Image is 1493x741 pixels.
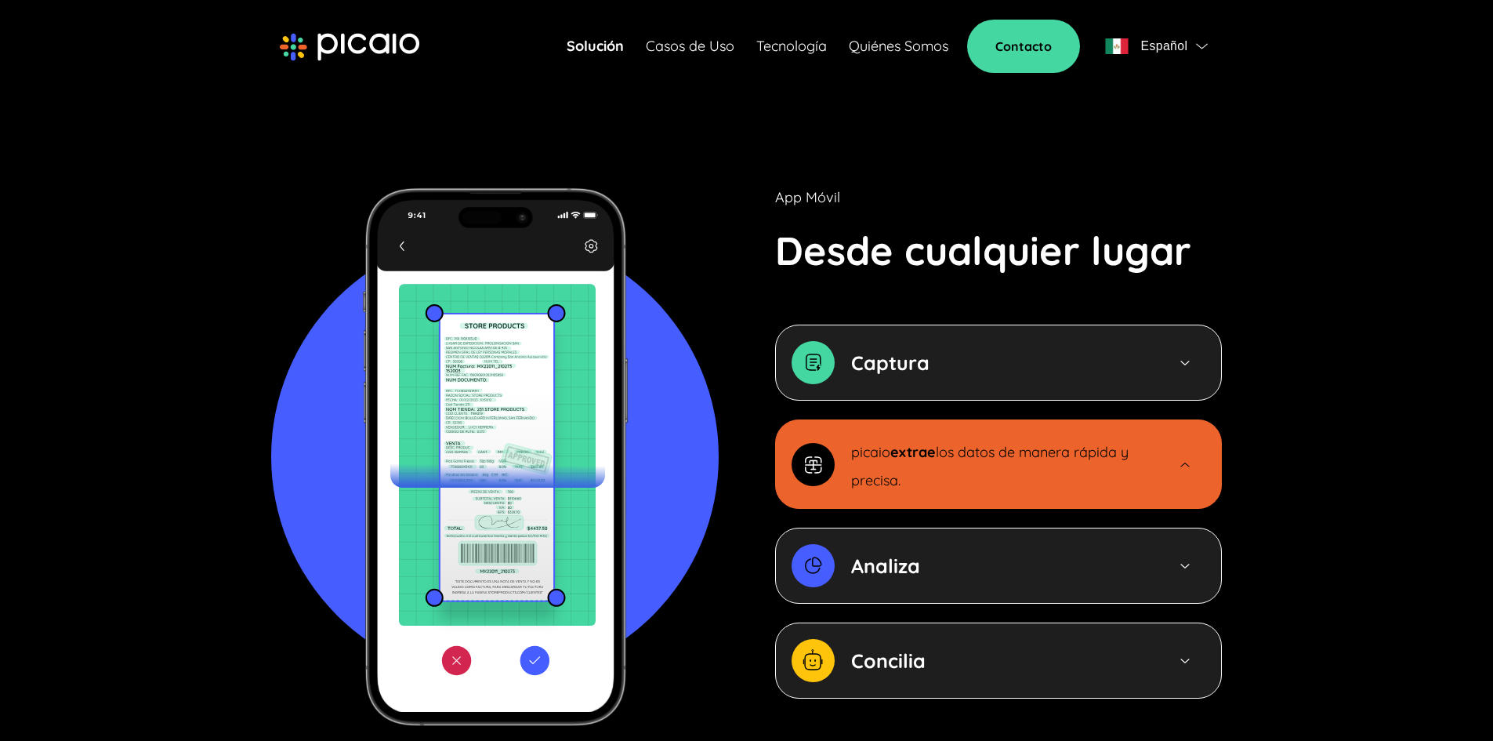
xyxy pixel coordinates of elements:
img: dynamiccard-img [792,544,835,587]
strong: Concilia [851,648,926,673]
img: dynamiccard-img [792,341,835,384]
a: Quiénes Somos [849,35,948,57]
img: picaio-logo [280,33,419,61]
p: Desde cualquier lugar [775,221,1191,281]
p: App Móvil [775,187,840,209]
img: arrow-img [1178,458,1192,471]
a: Tecnología [756,35,827,57]
img: dynamiccard-img [792,639,835,682]
a: Casos de Uso [646,35,734,57]
img: flag [1196,43,1208,49]
button: flagEspañolflag [1099,31,1213,62]
b: extrae [890,443,936,461]
strong: Captura [851,351,930,375]
img: arrow-img [1178,356,1192,369]
img: arrow-img [1178,559,1192,572]
strong: Analiza [851,554,920,578]
img: app-img [271,187,719,727]
a: Solución [567,35,624,57]
img: flag [1105,38,1129,54]
span: los datos de manera rápida y precisa. [851,443,1129,489]
img: dynamiccard-img [792,443,835,486]
img: arrow-img [1178,654,1192,667]
a: Contacto [967,20,1080,73]
span: Español [1140,35,1187,57]
span: picaio [851,443,890,461]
